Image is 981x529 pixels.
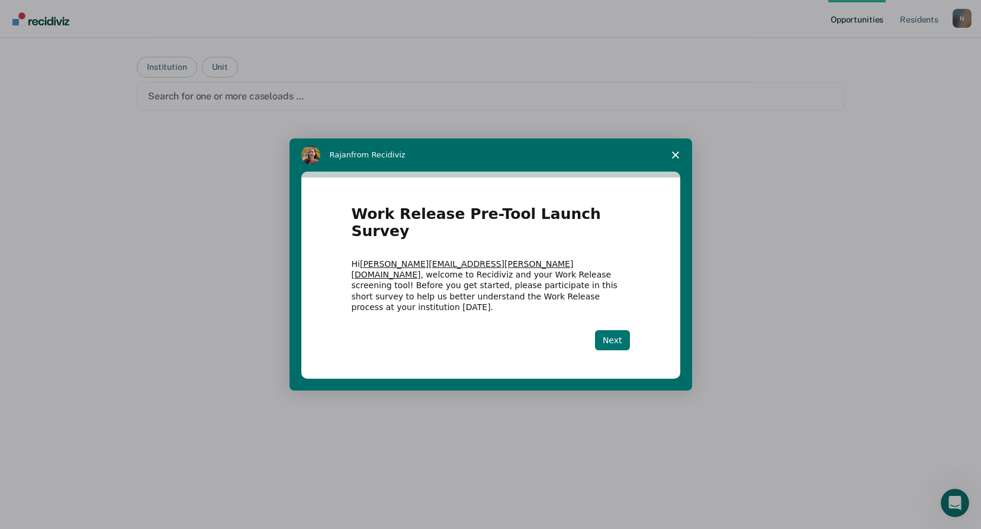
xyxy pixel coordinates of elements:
[330,150,352,159] span: Rajan
[595,330,630,350] button: Next
[352,259,574,279] a: [PERSON_NAME][EMAIL_ADDRESS][PERSON_NAME][DOMAIN_NAME]
[352,206,630,247] h1: Work Release Pre-Tool Launch Survey
[351,150,406,159] span: from Recidiviz
[659,138,692,172] span: Close survey
[301,146,320,164] img: Profile image for Rajan
[352,259,630,312] div: Hi , welcome to Recidiviz and your Work Release screening tool! Before you get started, please pa...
